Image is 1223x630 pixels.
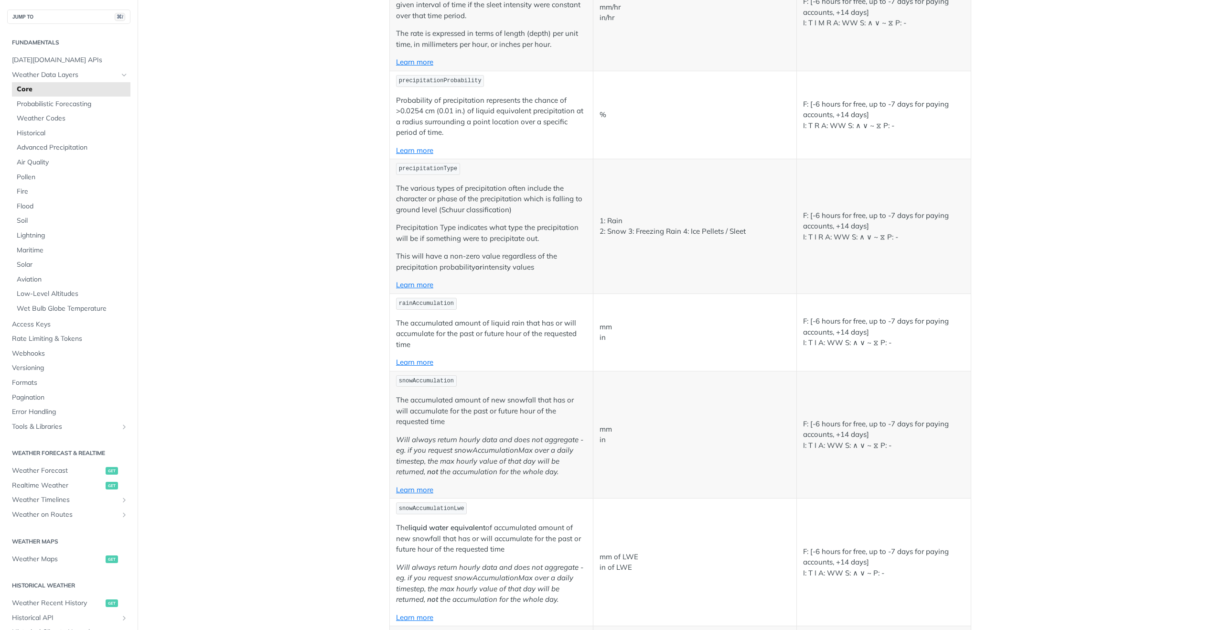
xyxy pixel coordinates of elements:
button: JUMP TO⌘/ [7,10,130,24]
p: The of accumulated amount of new snowfall that has or will accumulate for the past or future hour... [396,522,587,555]
span: Realtime Weather [12,481,103,490]
a: [DATE][DOMAIN_NAME] APIs [7,53,130,67]
p: The rate is expressed in terms of length (depth) per unit time, in millimeters per hour, or inche... [396,28,587,50]
span: Weather Recent History [12,598,103,608]
a: Solar [12,258,130,272]
span: Historical [17,129,128,138]
a: Historical APIShow subpages for Historical API [7,611,130,625]
span: Advanced Precipitation [17,143,128,152]
a: Weather Recent Historyget [7,596,130,610]
span: get [106,599,118,607]
a: Weather Data LayersHide subpages for Weather Data Layers [7,68,130,82]
button: Show subpages for Weather on Routes [120,511,128,519]
span: Weather Timelines [12,495,118,505]
span: Core [17,85,128,94]
span: get [106,482,118,489]
a: Learn more [396,57,433,66]
a: Error Handling [7,405,130,419]
a: Aviation [12,272,130,287]
span: Flood [17,202,128,211]
span: Weather on Routes [12,510,118,520]
a: Learn more [396,485,433,494]
span: Access Keys [12,320,128,329]
em: the accumulation for the whole day. [440,595,558,604]
a: Weather Forecastget [7,464,130,478]
p: The accumulated amount of liquid rain that has or will accumulate for the past or future hour of ... [396,318,587,350]
em: Will always return hourly data and does not aggregate - eg. if you request snowAccumulationMax ov... [396,435,583,477]
a: Formats [7,376,130,390]
p: F: [-6 hours for free, up to -7 days for paying accounts, +14 days] I: T I A: WW S: ∧ ∨ ~ P: - [803,546,965,579]
span: Weather Data Layers [12,70,118,80]
span: precipitationType [399,165,457,172]
a: Air Quality [12,155,130,170]
button: Show subpages for Historical API [120,614,128,622]
a: Tools & LibrariesShow subpages for Tools & Libraries [7,420,130,434]
strong: not [427,467,438,476]
p: This will have a non-zero value regardless of the precipitation probability intensity values [396,251,587,272]
p: mm/hr in/hr [600,2,790,23]
span: Webhooks [12,349,128,358]
a: Webhooks [7,347,130,361]
span: Tools & Libraries [12,422,118,432]
span: ⌘/ [115,13,125,21]
span: rainAccumulation [399,300,454,307]
p: mm in [600,424,790,445]
span: Versioning [12,363,128,373]
span: Pagination [12,393,128,402]
p: Precipitation Type indicates what type the precipitation will be if something were to precipitate... [396,222,587,244]
a: Weather TimelinesShow subpages for Weather Timelines [7,493,130,507]
span: Fire [17,187,128,196]
span: snowAccumulationLwe [399,505,464,512]
span: Historical API [12,613,118,623]
a: Probabilistic Forecasting [12,97,130,111]
button: Hide subpages for Weather Data Layers [120,71,128,79]
span: Weather Maps [12,554,103,564]
span: Error Handling [12,407,128,417]
em: Will always return hourly data and does not aggregate - eg. if you request snowAccumulationMax ov... [396,563,583,604]
p: F: [-6 hours for free, up to -7 days for paying accounts, +14 days] I: T R A: WW S: ∧ ∨ ~ ⧖ P: - [803,99,965,131]
span: Rate Limiting & Tokens [12,334,128,344]
span: Lightning [17,231,128,240]
p: 1: Rain 2: Snow 3: Freezing Rain 4: Ice Pellets / Sleet [600,216,790,237]
a: Learn more [396,358,433,367]
a: Learn more [396,146,433,155]
span: snowAccumulation [399,378,454,384]
a: Fire [12,185,130,199]
strong: or [475,262,483,272]
a: Pollen [12,170,130,185]
a: Wet Bulb Globe Temperature [12,302,130,316]
span: get [106,467,118,475]
a: Flood [12,199,130,214]
a: Versioning [7,361,130,375]
p: % [600,109,790,120]
p: F: [-6 hours for free, up to -7 days for paying accounts, +14 days] I: T I R A: WW S: ∧ ∨ ~ ⧖ P: - [803,210,965,243]
strong: not [427,595,438,604]
span: Solar [17,260,128,270]
a: Pagination [7,391,130,405]
a: Access Keys [7,317,130,332]
span: get [106,555,118,563]
a: Lightning [12,228,130,243]
p: Probability of precipitation represents the chance of >0.0254 cm (0.01 in.) of liquid equivalent ... [396,95,587,138]
span: Maritime [17,246,128,255]
span: Pollen [17,173,128,182]
em: the accumulation for the whole day. [440,467,558,476]
strong: liquid water equivalent [408,523,485,532]
a: Rate Limiting & Tokens [7,332,130,346]
span: Weather Codes [17,114,128,123]
h2: Fundamentals [7,38,130,47]
span: Air Quality [17,158,128,167]
a: Weather on RoutesShow subpages for Weather on Routes [7,508,130,522]
a: Advanced Precipitation [12,141,130,155]
span: Soil [17,216,128,226]
p: F: [-6 hours for free, up to -7 days for paying accounts, +14 days] I: T I A: WW S: ∧ ∨ ~ ⧖ P: - [803,316,965,348]
a: Weather Codes [12,111,130,126]
p: mm of LWE in of LWE [600,552,790,573]
h2: Weather Forecast & realtime [7,449,130,457]
p: The accumulated amount of new snowfall that has or will accumulate for the past or future hour of... [396,395,587,427]
h2: Weather Maps [7,537,130,546]
p: F: [-6 hours for free, up to -7 days for paying accounts, +14 days] I: T I A: WW S: ∧ ∨ ~ ⧖ P: - [803,419,965,451]
span: Weather Forecast [12,466,103,476]
a: Realtime Weatherget [7,478,130,493]
button: Show subpages for Weather Timelines [120,496,128,504]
